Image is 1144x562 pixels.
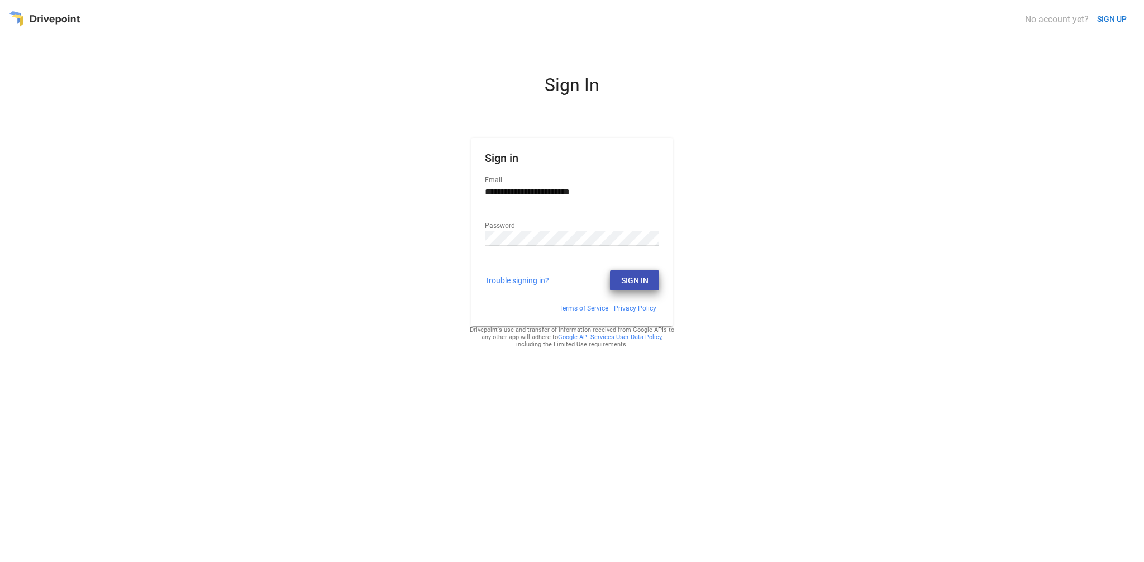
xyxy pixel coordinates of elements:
button: Sign In [610,270,659,290]
div: No account yet? [1025,14,1089,25]
button: SIGN UP [1093,9,1131,30]
a: Trouble signing in? [485,276,549,285]
div: Drivepoint's use and transfer of information received from Google APIs to any other app will adhe... [469,326,675,348]
a: Privacy Policy [614,304,656,312]
h1: Sign in [485,151,659,174]
a: Terms of Service [559,304,608,312]
div: Sign In [438,74,706,104]
a: Google API Services User Data Policy [558,334,661,341]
